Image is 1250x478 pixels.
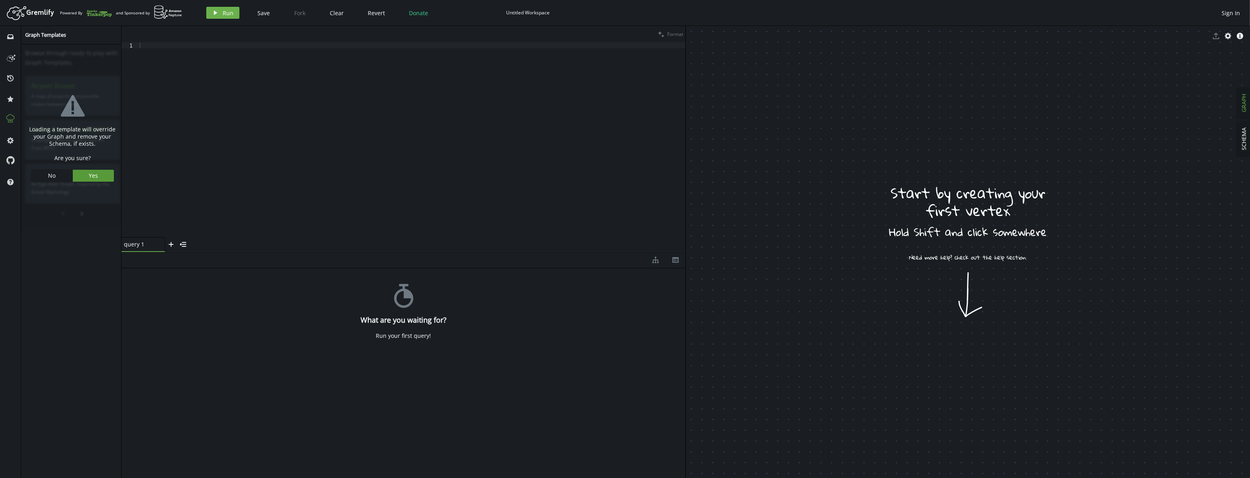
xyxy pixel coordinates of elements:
[1222,9,1240,17] span: Sign In
[506,10,550,16] div: Untitled Workspace
[1218,7,1244,19] button: Sign In
[409,9,428,17] span: Donate
[23,126,122,162] div: Loading a template will override your Graph and remove your Schema, if exists. Are you sure?
[257,9,270,17] span: Save
[206,7,239,19] button: Run
[154,5,182,19] img: AWS Neptune
[294,9,305,17] span: Fork
[361,316,447,324] h4: What are you waiting for?
[251,7,276,19] button: Save
[403,7,434,19] button: Donate
[73,170,114,182] button: Yes
[288,7,312,19] button: Fork
[376,332,431,339] div: Run your first query!
[31,170,72,182] button: No
[362,7,391,19] button: Revert
[1240,128,1248,151] span: SCHEMA
[667,31,683,38] span: Format
[330,9,344,17] span: Clear
[116,5,182,20] div: and Sponsored by
[324,7,350,19] button: Clear
[124,241,156,248] span: query 1
[122,42,138,48] div: 1
[89,172,98,179] span: Yes
[368,9,385,17] span: Revert
[1240,94,1248,113] span: GRAPH
[656,26,686,42] button: Format
[60,6,112,20] div: Powered By
[25,31,66,38] span: Graph Templates
[223,9,233,17] span: Run
[48,172,56,179] span: No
